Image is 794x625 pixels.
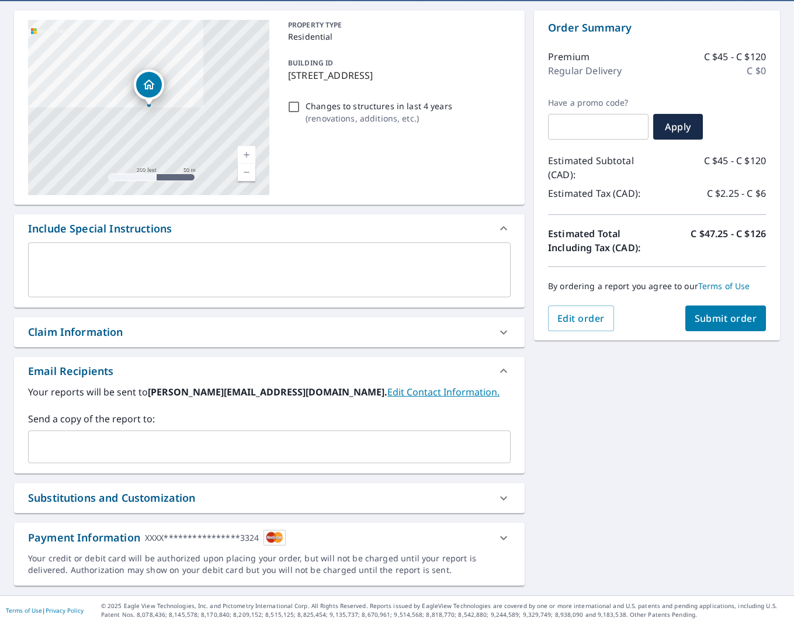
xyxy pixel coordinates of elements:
[14,483,525,513] div: Substitutions and Customization
[288,30,506,43] p: Residential
[306,100,452,112] p: Changes to structures in last 4 years
[548,98,649,108] label: Have a promo code?
[28,490,196,506] div: Substitutions and Customization
[548,64,622,78] p: Regular Delivery
[101,602,788,619] p: © 2025 Eagle View Technologies, Inc. and Pictometry International Corp. All Rights Reserved. Repo...
[685,305,767,331] button: Submit order
[288,20,506,30] p: PROPERTY TYPE
[28,385,511,399] label: Your reports will be sent to
[306,112,452,124] p: ( renovations, additions, etc. )
[695,312,757,325] span: Submit order
[548,227,657,255] p: Estimated Total Including Tax (CAD):
[548,186,657,200] p: Estimated Tax (CAD):
[663,120,694,133] span: Apply
[387,386,500,398] a: EditContactInfo
[148,386,387,398] b: [PERSON_NAME][EMAIL_ADDRESS][DOMAIN_NAME].
[288,68,506,82] p: [STREET_ADDRESS]
[14,357,525,385] div: Email Recipients
[548,305,614,331] button: Edit order
[747,64,766,78] p: C $0
[28,221,172,237] div: Include Special Instructions
[548,154,657,182] p: Estimated Subtotal (CAD):
[698,280,750,291] a: Terms of Use
[548,281,766,291] p: By ordering a report you agree to our
[6,606,42,614] a: Terms of Use
[704,154,766,182] p: C $45 - C $120
[557,312,605,325] span: Edit order
[134,70,164,106] div: Dropped pin, building 1, Residential property, 292 Hawthorn Rd Alert Bay, BC V0N 1A0
[28,412,511,426] label: Send a copy of the report to:
[28,363,113,379] div: Email Recipients
[653,114,703,140] button: Apply
[28,324,123,340] div: Claim Information
[28,530,286,546] div: Payment Information
[6,607,84,614] p: |
[548,20,766,36] p: Order Summary
[238,146,255,164] a: Current Level 17, Zoom In
[46,606,84,614] a: Privacy Policy
[14,317,525,347] div: Claim Information
[707,186,766,200] p: C $2.25 - C $6
[238,164,255,181] a: Current Level 17, Zoom Out
[691,227,766,255] p: C $47.25 - C $126
[28,553,511,576] div: Your credit or debit card will be authorized upon placing your order, but will not be charged unt...
[14,214,525,242] div: Include Special Instructions
[288,58,333,68] p: BUILDING ID
[704,50,766,64] p: C $45 - C $120
[548,50,590,64] p: Premium
[263,530,286,546] img: cardImage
